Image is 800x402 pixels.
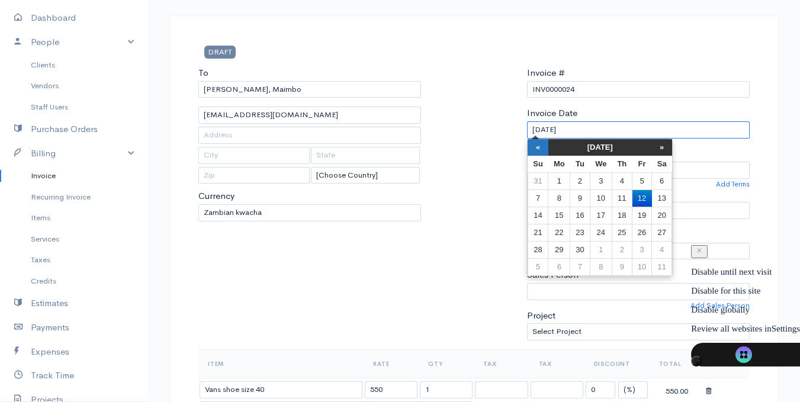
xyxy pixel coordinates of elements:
[652,172,672,189] td: 6
[652,156,672,173] th: Sa
[612,258,632,275] td: 9
[632,189,651,207] td: 12
[570,156,590,173] th: Tu
[198,66,208,80] label: To
[632,258,651,275] td: 10
[529,349,584,378] th: Tax
[612,241,632,258] td: 2
[548,189,570,207] td: 8
[570,258,590,275] td: 7
[198,167,310,184] input: Zip
[198,147,310,164] input: City
[612,224,632,241] td: 25
[716,179,750,189] a: Add Terms
[632,156,651,173] th: Fr
[590,172,612,189] td: 3
[527,268,579,282] label: Sales Person
[570,172,590,189] td: 2
[548,224,570,241] td: 22
[204,46,236,58] span: DRAFT
[652,224,672,241] td: 27
[652,241,672,258] td: 4
[528,189,548,207] td: 7
[311,147,420,164] input: State
[570,207,590,224] td: 16
[612,156,632,173] th: Th
[528,156,548,173] th: Su
[570,189,590,207] td: 9
[590,258,612,275] td: 8
[548,172,570,189] td: 1
[570,241,590,258] td: 30
[652,139,672,156] th: »
[527,66,565,80] label: Invoice #
[612,207,632,224] td: 18
[474,349,529,378] th: Tax
[632,207,651,224] td: 19
[419,349,474,378] th: Qty
[198,107,421,124] input: Email
[652,258,672,275] td: 11
[548,241,570,258] td: 29
[632,224,651,241] td: 26
[527,107,577,120] label: Invoice Date
[650,349,705,378] th: Total
[528,207,548,224] td: 14
[584,349,650,378] th: Discount
[527,309,555,323] label: Project
[590,156,612,173] th: We
[527,121,750,139] input: dd-mm-yyyy
[612,172,632,189] td: 4
[200,381,362,398] input: Item Name
[548,207,570,224] td: 15
[632,172,651,189] td: 5
[198,81,421,98] input: Client Name
[590,189,612,207] td: 10
[548,258,570,275] td: 6
[652,189,672,207] td: 13
[652,207,672,224] td: 20
[590,207,612,224] td: 17
[632,241,651,258] td: 3
[612,189,632,207] td: 11
[590,224,612,241] td: 24
[528,224,548,241] td: 21
[548,139,652,156] th: [DATE]
[548,156,570,173] th: Mo
[528,258,548,275] td: 5
[528,241,548,258] td: 28
[198,349,364,378] th: Item
[364,349,419,378] th: Rate
[198,189,234,203] label: Currency
[690,300,750,311] a: Add Sales Person
[570,224,590,241] td: 23
[198,127,421,144] input: Address
[651,382,703,397] div: 550.00
[528,172,548,189] td: 31
[528,139,548,156] th: «
[590,241,612,258] td: 1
